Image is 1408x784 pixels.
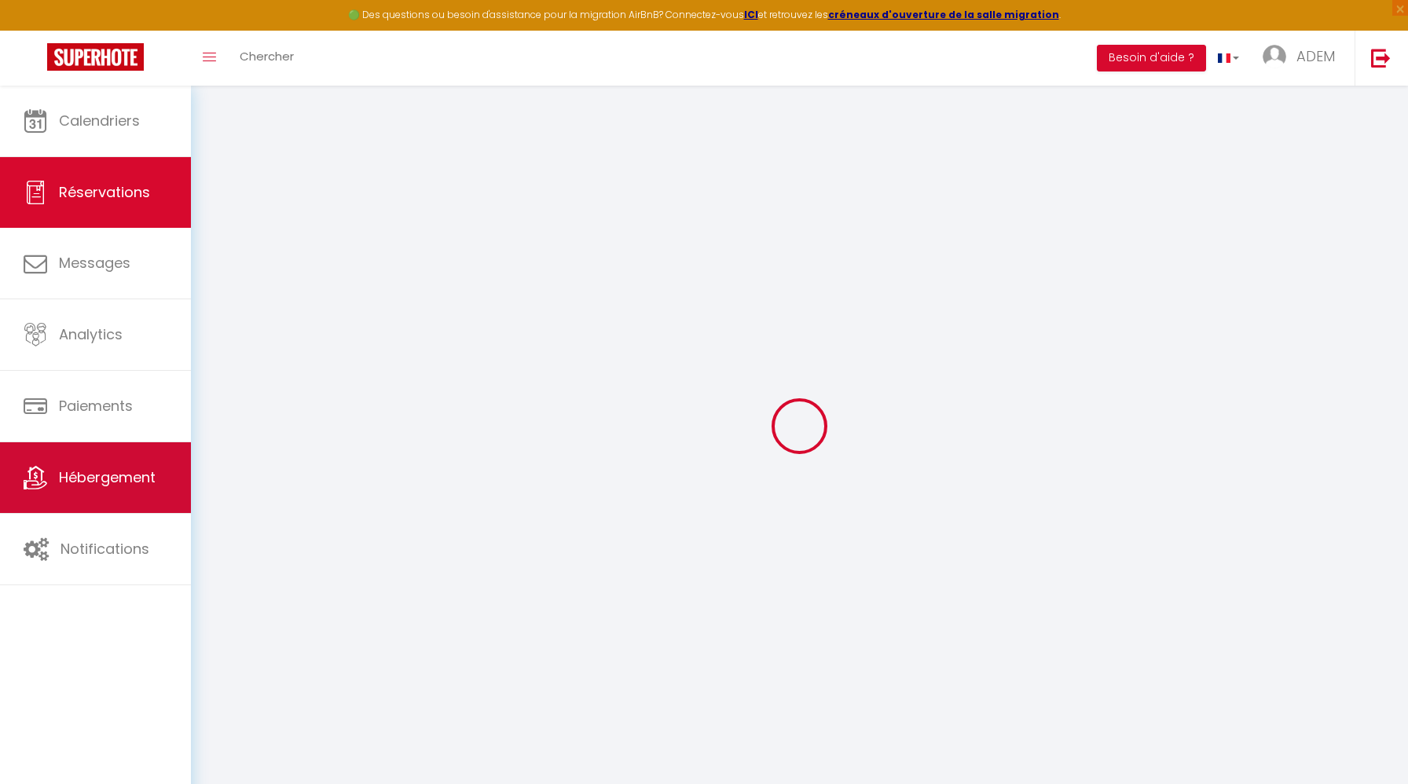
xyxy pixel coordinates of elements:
[1097,45,1206,71] button: Besoin d'aide ?
[59,324,123,344] span: Analytics
[60,539,149,559] span: Notifications
[59,253,130,273] span: Messages
[1251,31,1355,86] a: ... ADEM
[59,467,156,487] span: Hébergement
[13,6,60,53] button: Ouvrir le widget de chat LiveChat
[240,48,294,64] span: Chercher
[1371,48,1391,68] img: logout
[1263,45,1286,68] img: ...
[59,111,140,130] span: Calendriers
[1296,46,1335,66] span: ADEM
[228,31,306,86] a: Chercher
[828,8,1059,21] a: créneaux d'ouverture de la salle migration
[59,396,133,416] span: Paiements
[47,43,144,71] img: Super Booking
[744,8,758,21] a: ICI
[59,182,150,202] span: Réservations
